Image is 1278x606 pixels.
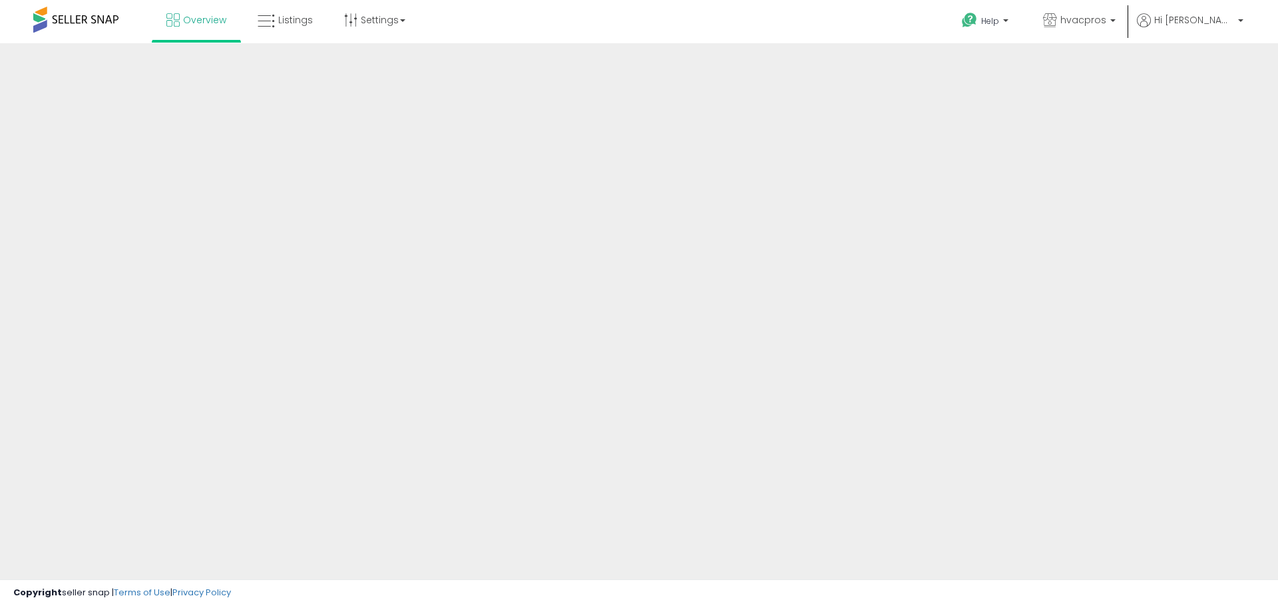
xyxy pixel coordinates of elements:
[13,586,62,599] strong: Copyright
[278,13,313,27] span: Listings
[183,13,226,27] span: Overview
[1154,13,1234,27] span: Hi [PERSON_NAME]
[172,586,231,599] a: Privacy Policy
[13,587,231,599] div: seller snap | |
[1137,13,1243,43] a: Hi [PERSON_NAME]
[981,15,999,27] span: Help
[951,2,1022,43] a: Help
[1060,13,1106,27] span: hvacpros
[961,12,978,29] i: Get Help
[114,586,170,599] a: Terms of Use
